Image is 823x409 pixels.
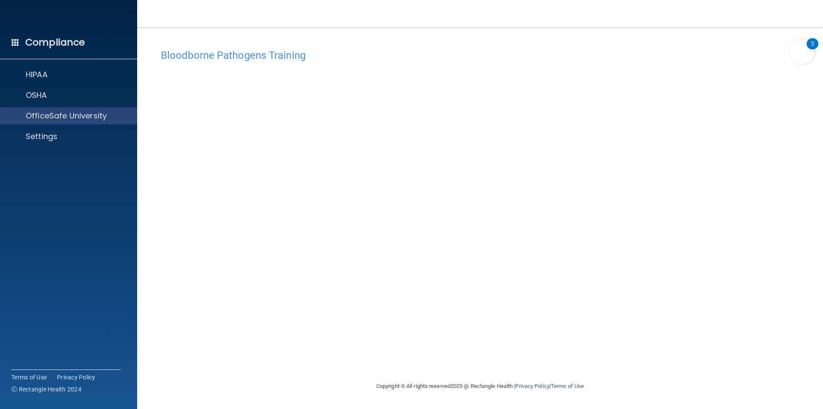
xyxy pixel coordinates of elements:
h4: Bloodborne Pathogens Training [161,50,799,61]
p: OfficeSafe University [26,111,107,121]
a: Privacy Policy [515,383,549,389]
a: OfficeSafe University [10,111,125,121]
a: OSHA [10,90,125,100]
div: Copyright © All rights reserved 2025 @ Rectangle Health | | [324,373,637,400]
div: 2 [811,44,814,55]
p: HIPAA [26,70,48,80]
a: Terms of Use [551,383,584,389]
a: Privacy Policy [57,373,96,382]
button: Open Resource Center, 2 new notifications [789,39,814,64]
a: Terms of Use [11,373,47,382]
iframe: Drift Widget Chat Controller [675,348,813,382]
h4: Compliance [25,36,85,48]
a: Settings [10,131,125,142]
span: Ⓒ Rectangle Health 2024 [11,385,81,394]
a: HIPAA [10,70,125,80]
p: Settings [26,131,57,142]
img: PMB logo [10,9,127,26]
iframe: bbp [161,66,799,330]
p: OSHA [26,90,47,100]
